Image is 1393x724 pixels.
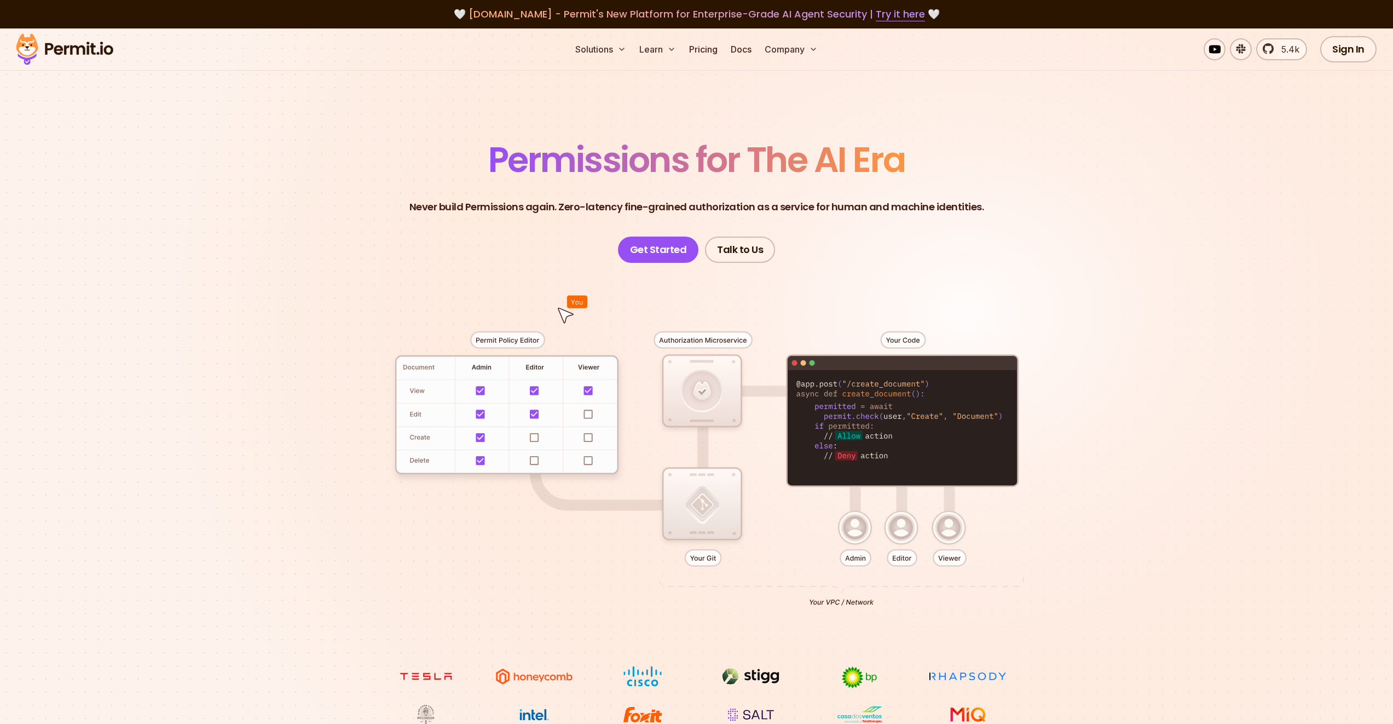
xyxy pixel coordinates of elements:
img: MIQ [930,705,1004,724]
a: Sign In [1320,36,1377,62]
a: 5.4k [1256,38,1307,60]
img: Permit logo [11,31,118,68]
span: [DOMAIN_NAME] - Permit's New Platform for Enterprise-Grade AI Agent Security | [469,7,925,21]
img: tesla [385,666,467,687]
button: Solutions [571,38,631,60]
a: Talk to Us [705,237,775,263]
img: Honeycomb [493,666,575,687]
button: Learn [635,38,680,60]
button: Company [760,38,822,60]
img: bp [818,666,900,689]
a: Try it here [876,7,925,21]
a: Get Started [618,237,699,263]
img: Stigg [710,666,792,687]
p: Never build Permissions again. Zero-latency fine-grained authorization as a service for human and... [409,199,984,215]
img: Rhapsody Health [927,666,1009,687]
a: Docs [726,38,756,60]
div: 🤍 🤍 [26,7,1367,22]
span: 5.4k [1275,43,1299,56]
a: Pricing [685,38,722,60]
span: Permissions for The AI Era [488,135,905,184]
img: Cisco [602,666,684,687]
